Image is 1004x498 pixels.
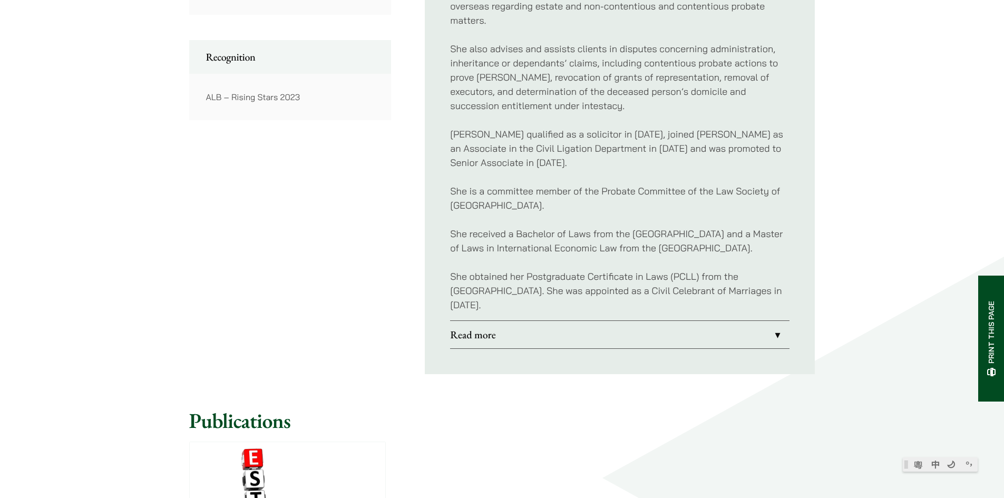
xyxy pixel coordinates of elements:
h2: Recognition [206,51,375,63]
p: ALB – Rising Stars 2023 [206,91,375,103]
p: [PERSON_NAME] qualified as a solicitor in [DATE], joined [PERSON_NAME] as an Associate in the Civ... [450,127,789,170]
h2: Publications [189,408,815,433]
a: Read more [450,321,789,348]
p: She received a Bachelor of Laws from the [GEOGRAPHIC_DATA] and a Master of Laws in International ... [450,227,789,255]
p: She also advises and assists clients in disputes concerning administration, inheritance or depend... [450,42,789,113]
p: She is a committee member of the Probate Committee of the Law Society of [GEOGRAPHIC_DATA]. [450,184,789,212]
p: She obtained her Postgraduate Certificate in Laws (PCLL) from the [GEOGRAPHIC_DATA]. She was appo... [450,269,789,312]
